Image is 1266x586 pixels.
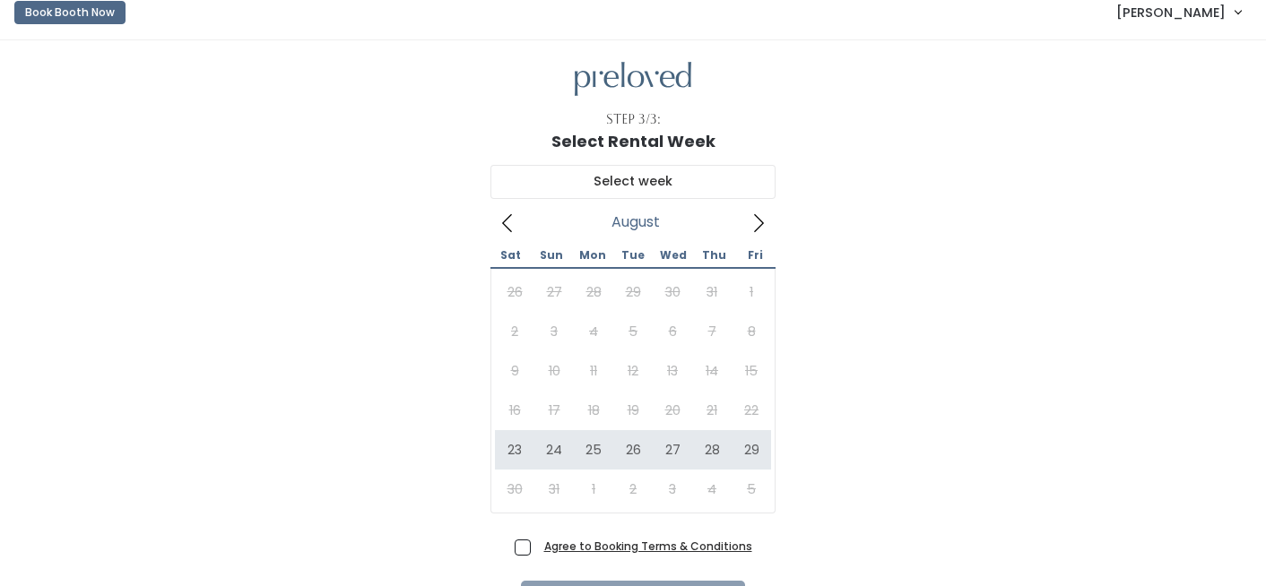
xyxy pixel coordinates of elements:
[694,250,734,261] span: Thu
[534,430,574,470] span: August 24, 2025
[495,430,534,470] span: August 23, 2025
[606,110,661,129] div: Step 3/3:
[1116,3,1226,22] span: [PERSON_NAME]
[490,250,531,261] span: Sat
[14,1,126,24] button: Book Booth Now
[612,250,653,261] span: Tue
[732,430,771,470] span: August 29, 2025
[490,165,776,199] input: Select week
[574,430,613,470] span: August 25, 2025
[544,539,752,554] a: Agree to Booking Terms & Conditions
[575,62,691,97] img: preloved logo
[654,250,694,261] span: Wed
[613,430,653,470] span: August 26, 2025
[531,250,571,261] span: Sun
[551,133,715,151] h1: Select Rental Week
[735,250,776,261] span: Fri
[653,430,692,470] span: August 27, 2025
[572,250,612,261] span: Mon
[611,219,660,226] span: August
[692,430,732,470] span: August 28, 2025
